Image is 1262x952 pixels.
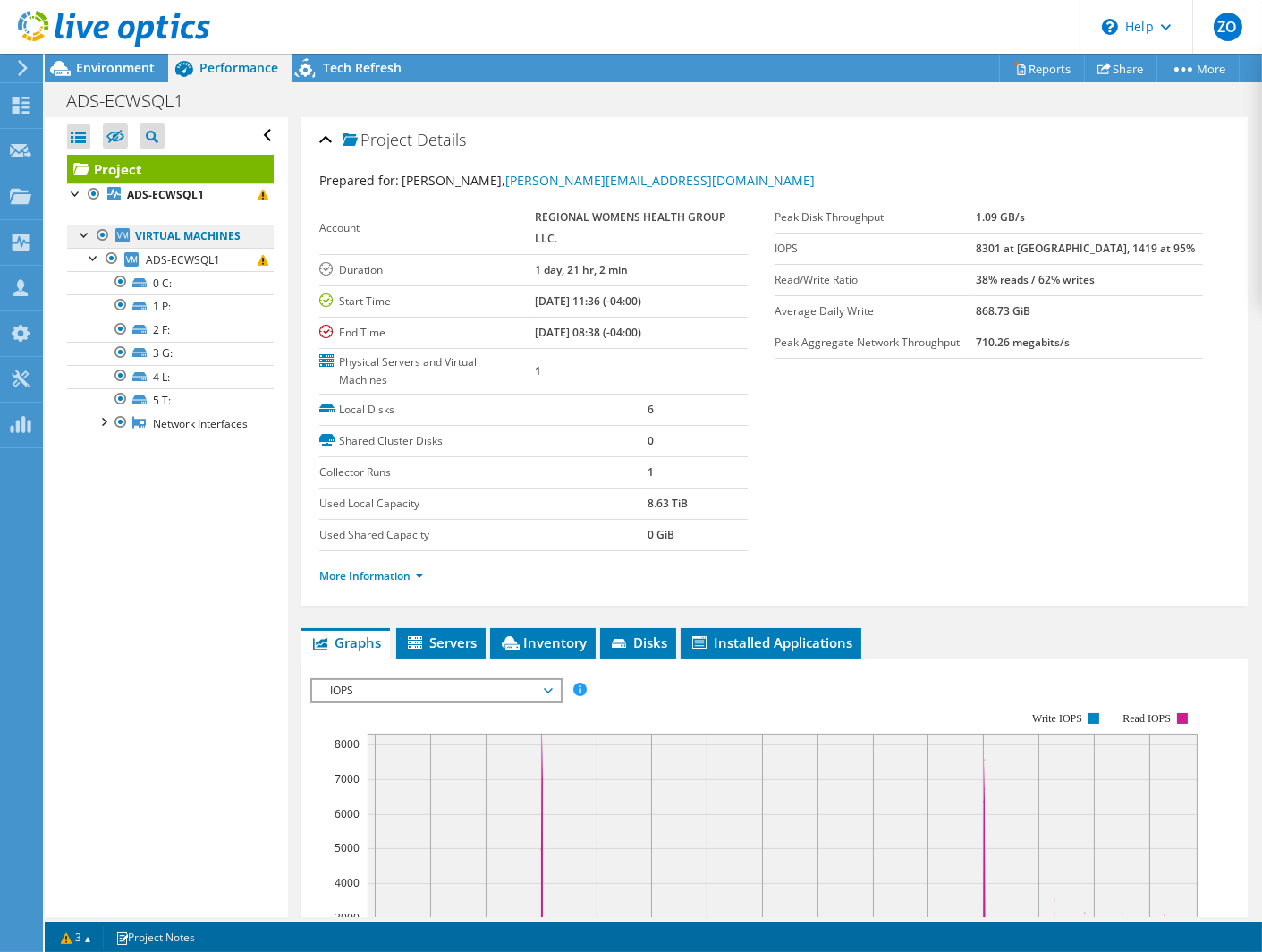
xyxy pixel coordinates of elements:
[1214,13,1242,41] span: ZO
[405,633,477,651] span: Servers
[319,293,535,310] label: Start Time
[103,926,208,948] a: Project Notes
[323,59,402,76] span: Tech Refresh
[775,302,976,320] label: Average Daily Write
[127,187,204,202] b: ADS-ECWSQL1
[999,55,1085,82] a: Reports
[690,633,852,651] span: Installed Applications
[775,334,976,352] label: Peak Aggregate Network Throughput
[321,680,551,701] span: IOPS
[58,91,211,111] h1: ADS-ECWSQL1
[505,172,815,189] a: [PERSON_NAME][EMAIL_ADDRESS][DOMAIN_NAME]
[976,209,1025,225] b: 1.09 GB/s
[775,208,976,226] label: Peak Disk Throughput
[648,496,688,511] b: 8.63 TiB
[648,464,654,480] b: 1
[335,875,360,890] text: 4000
[976,303,1030,319] b: 868.73 GiB
[1156,55,1240,82] a: More
[319,463,648,481] label: Collector Runs
[609,633,667,651] span: Disks
[67,365,274,388] a: 4 L:
[319,526,648,544] label: Used Shared Capacity
[1102,19,1118,35] svg: \n
[648,433,654,448] b: 0
[535,363,541,378] b: 1
[319,401,648,419] label: Local Disks
[648,527,674,542] b: 0 GiB
[67,319,274,342] a: 2 F:
[319,568,424,583] a: More Information
[67,294,274,318] a: 1 P:
[535,209,725,246] b: REGIONAL WOMENS HEALTH GROUP LLC.
[535,262,628,277] b: 1 day, 21 hr, 2 min
[775,240,976,258] label: IOPS
[1084,55,1157,82] a: Share
[335,910,360,925] text: 3000
[319,353,535,389] label: Physical Servers and Virtual Machines
[310,633,381,651] span: Graphs
[976,241,1195,256] b: 8301 at [GEOGRAPHIC_DATA], 1419 at 95%
[199,59,278,76] span: Performance
[67,248,274,271] a: ADS-ECWSQL1
[775,271,976,289] label: Read/Write Ratio
[499,633,587,651] span: Inventory
[48,926,104,948] a: 3
[146,252,220,268] span: ADS-ECWSQL1
[67,412,274,435] a: Network Interfaces
[335,840,360,855] text: 5000
[343,132,412,149] span: Project
[319,261,535,279] label: Duration
[976,272,1095,287] b: 38% reads / 62% writes
[319,172,399,189] label: Prepared for:
[1032,712,1082,725] text: Write IOPS
[319,432,648,450] label: Shared Cluster Disks
[67,155,274,183] a: Project
[417,129,466,150] span: Details
[67,388,274,412] a: 5 T:
[67,342,274,365] a: 3 G:
[535,325,641,340] b: [DATE] 08:38 (-04:00)
[67,225,274,248] a: Virtual Machines
[76,59,155,76] span: Environment
[335,771,360,786] text: 7000
[976,335,1070,350] b: 710.26 megabits/s
[319,219,535,237] label: Account
[335,806,360,821] text: 6000
[1123,712,1172,725] text: Read IOPS
[402,172,815,189] span: [PERSON_NAME],
[319,324,535,342] label: End Time
[648,402,654,417] b: 6
[335,736,360,752] text: 8000
[535,293,641,309] b: [DATE] 11:36 (-04:00)
[67,183,274,207] a: ADS-ECWSQL1
[67,271,274,294] a: 0 C:
[319,495,648,513] label: Used Local Capacity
